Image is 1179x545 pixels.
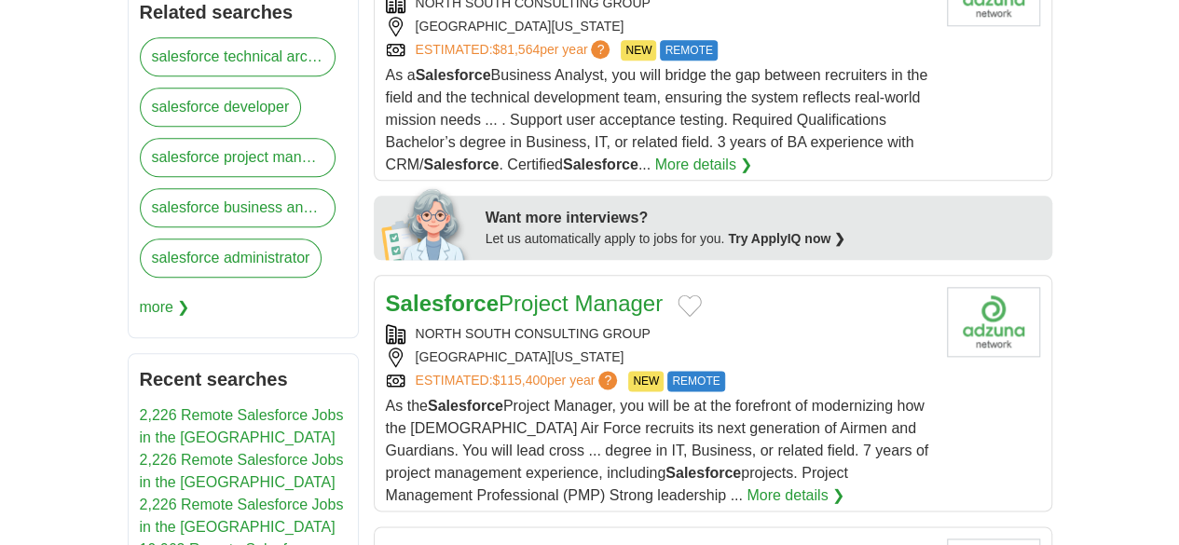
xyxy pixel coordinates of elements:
a: ESTIMATED:$81,564per year? [416,40,614,61]
span: NEW [628,371,664,391]
div: Want more interviews? [486,207,1041,229]
a: More details ❯ [655,154,753,176]
a: Try ApplyIQ now ❯ [728,231,845,246]
span: NEW [621,40,656,61]
a: salesforce project manager [140,138,336,177]
span: As the Project Manager, you will be at the forefront of modernizing how the [DEMOGRAPHIC_DATA] Ai... [386,398,929,503]
span: $81,564 [492,42,540,57]
a: salesforce technical architect [140,37,336,76]
span: REMOTE [660,40,717,61]
a: 2,226 Remote Salesforce Jobs in the [GEOGRAPHIC_DATA] [140,452,344,490]
span: ? [591,40,610,59]
strong: Salesforce [563,157,638,172]
span: REMOTE [667,371,724,391]
strong: Salesforce [386,291,499,316]
span: ? [598,371,617,389]
a: salesforce administrator [140,238,322,278]
span: more ❯ [140,289,190,326]
h2: Recent searches [140,365,347,393]
div: [GEOGRAPHIC_DATA][US_STATE] [386,17,932,36]
strong: Salesforce [665,465,741,481]
div: NORTH SOUTH CONSULTING GROUP [386,324,932,344]
strong: Salesforce [428,398,503,414]
span: $115,400 [492,373,546,388]
strong: Salesforce [423,157,499,172]
a: More details ❯ [747,484,844,507]
a: salesforce business analyst [140,188,336,227]
a: 2,226 Remote Salesforce Jobs in the [GEOGRAPHIC_DATA] [140,407,344,445]
a: 2,226 Remote Salesforce Jobs in the [GEOGRAPHIC_DATA] [140,497,344,535]
img: Company logo [947,287,1040,357]
button: Add to favorite jobs [678,294,702,317]
strong: Salesforce [416,67,491,83]
img: apply-iq-scientist.png [381,185,472,260]
div: Let us automatically apply to jobs for you. [486,229,1041,249]
a: ESTIMATED:$115,400per year? [416,371,622,391]
a: SalesforceProject Manager [386,291,664,316]
div: [GEOGRAPHIC_DATA][US_STATE] [386,347,932,367]
a: salesforce developer [140,88,302,127]
span: As a Business Analyst, you will bridge the gap between recruiters in the field and the technical ... [386,67,928,172]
